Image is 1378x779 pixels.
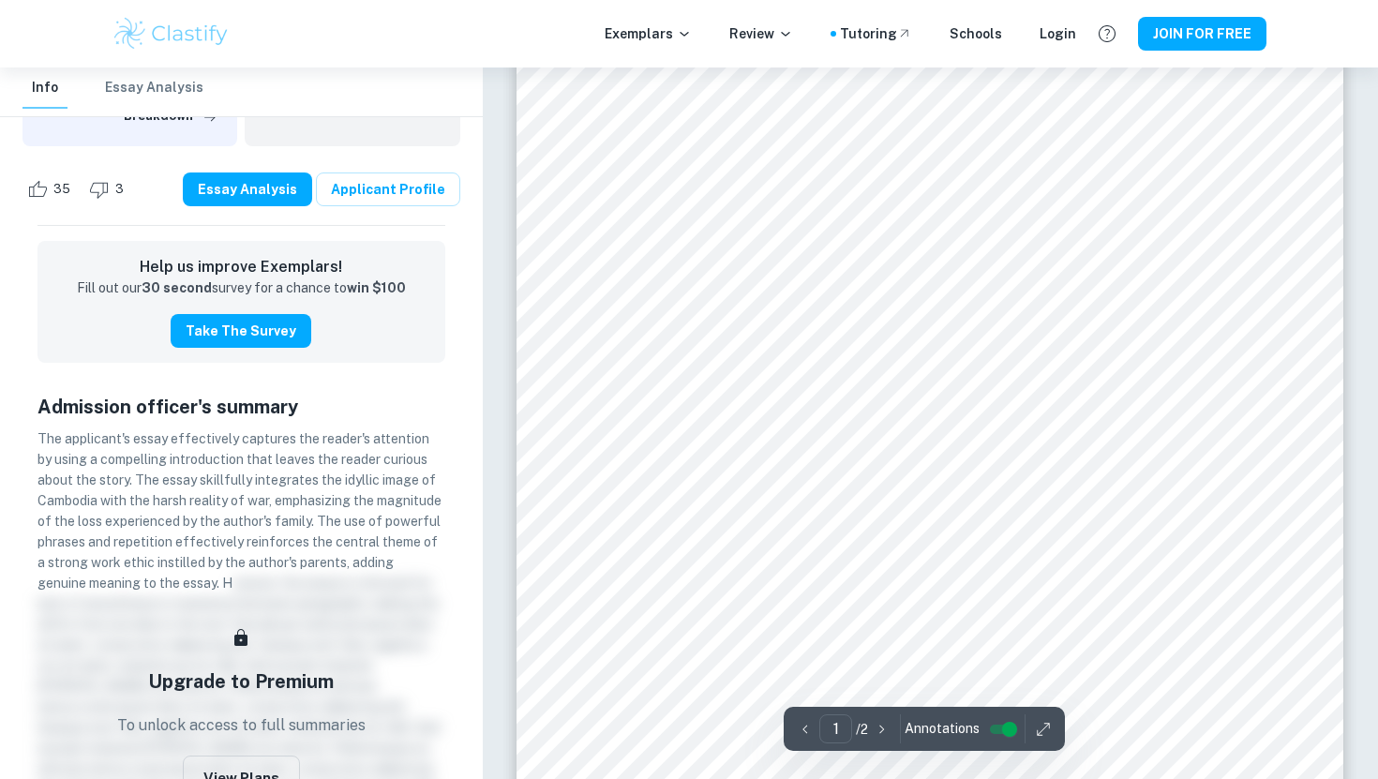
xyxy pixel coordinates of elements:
a: Applicant Profile [316,172,460,206]
span: 3 [105,180,134,199]
span: 35 [43,180,81,199]
strong: win $100 [347,280,406,295]
button: Essay Analysis [105,67,203,109]
button: Help and Feedback [1091,18,1123,50]
button: Essay Analysis [183,172,312,206]
a: Schools [950,23,1002,44]
p: Exemplars [605,23,692,44]
span: The applicant's essay effectively captures the reader's attention by using a compelling introduct... [37,431,442,591]
h5: Upgrade to Premium [148,667,334,696]
p: Review [729,23,793,44]
a: Login [1040,23,1076,44]
span: Annotations [905,719,980,739]
button: Info [22,67,67,109]
p: / 2 [856,719,868,740]
button: JOIN FOR FREE [1138,17,1266,51]
div: Like [22,174,81,204]
button: Breakdown [119,102,222,130]
a: Tutoring [840,23,912,44]
button: Take the Survey [171,314,311,348]
p: To unlock access to full summaries [117,714,366,737]
h6: Help us improve Exemplars! [52,256,430,278]
h5: Admission officer's summary [37,393,445,421]
strong: 30 second [142,280,212,295]
div: Dislike [84,174,134,204]
p: Fill out our survey for a chance to [77,278,406,299]
img: Clastify logo [112,15,231,52]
